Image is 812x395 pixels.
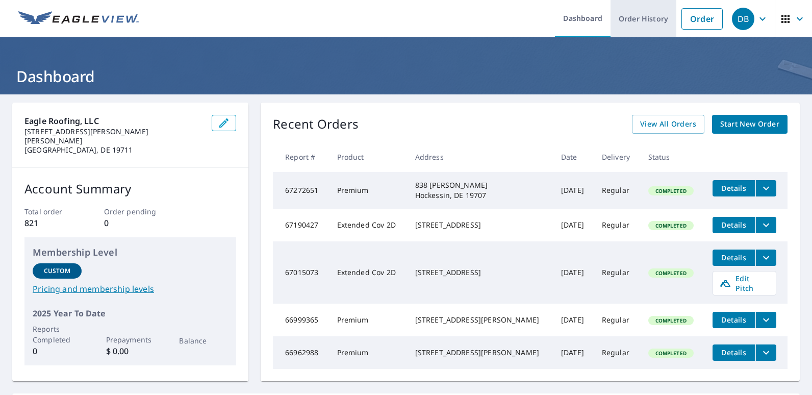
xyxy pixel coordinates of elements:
[273,172,328,209] td: 67272651
[553,336,594,369] td: [DATE]
[329,209,407,241] td: Extended Cov 2D
[649,269,693,277] span: Completed
[33,345,82,357] p: 0
[594,209,640,241] td: Regular
[33,324,82,345] p: Reports Completed
[713,271,776,295] a: Edit Pitch
[33,245,228,259] p: Membership Level
[553,304,594,336] td: [DATE]
[594,172,640,209] td: Regular
[713,250,755,266] button: detailsBtn-67015073
[755,217,776,233] button: filesDropdownBtn-67190427
[329,304,407,336] td: Premium
[44,266,70,276] p: Custom
[415,315,545,325] div: [STREET_ADDRESS][PERSON_NAME]
[33,307,228,319] p: 2025 Year To Date
[719,315,749,325] span: Details
[273,209,328,241] td: 67190427
[632,115,704,134] a: View All Orders
[329,241,407,304] td: Extended Cov 2D
[24,127,204,145] p: [STREET_ADDRESS][PERSON_NAME][PERSON_NAME]
[594,304,640,336] td: Regular
[649,187,693,194] span: Completed
[104,217,157,229] p: 0
[594,336,640,369] td: Regular
[24,115,204,127] p: Eagle Roofing, LLC
[755,312,776,328] button: filesDropdownBtn-66999365
[24,145,204,155] p: [GEOGRAPHIC_DATA], DE 19711
[24,206,78,217] p: Total order
[179,335,228,346] p: Balance
[713,312,755,328] button: detailsBtn-66999365
[713,344,755,361] button: detailsBtn-66962988
[553,142,594,172] th: Date
[649,317,693,324] span: Completed
[106,334,155,345] p: Prepayments
[104,206,157,217] p: Order pending
[24,180,236,198] p: Account Summary
[713,217,755,233] button: detailsBtn-67190427
[553,241,594,304] td: [DATE]
[719,348,749,357] span: Details
[273,241,328,304] td: 67015073
[719,183,749,193] span: Details
[594,241,640,304] td: Regular
[18,11,139,27] img: EV Logo
[273,304,328,336] td: 66999365
[24,217,78,229] p: 821
[273,115,359,134] p: Recent Orders
[553,209,594,241] td: [DATE]
[329,142,407,172] th: Product
[720,118,779,131] span: Start New Order
[33,283,228,295] a: Pricing and membership levels
[12,66,800,87] h1: Dashboard
[273,336,328,369] td: 66962988
[719,274,770,293] span: Edit Pitch
[640,142,704,172] th: Status
[415,180,545,201] div: 838 [PERSON_NAME] Hockessin, DE 19707
[712,115,788,134] a: Start New Order
[732,8,754,30] div: DB
[407,142,553,172] th: Address
[719,220,749,230] span: Details
[755,344,776,361] button: filesDropdownBtn-66962988
[719,253,749,262] span: Details
[649,350,693,357] span: Completed
[713,180,755,196] button: detailsBtn-67272651
[594,142,640,172] th: Delivery
[415,220,545,230] div: [STREET_ADDRESS]
[755,250,776,266] button: filesDropdownBtn-67015073
[553,172,594,209] td: [DATE]
[649,222,693,229] span: Completed
[329,336,407,369] td: Premium
[681,8,723,30] a: Order
[106,345,155,357] p: $ 0.00
[415,348,545,358] div: [STREET_ADDRESS][PERSON_NAME]
[329,172,407,209] td: Premium
[273,142,328,172] th: Report #
[755,180,776,196] button: filesDropdownBtn-67272651
[640,118,696,131] span: View All Orders
[415,267,545,278] div: [STREET_ADDRESS]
